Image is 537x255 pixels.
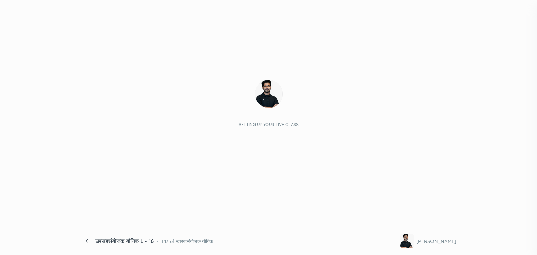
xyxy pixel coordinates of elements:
div: Setting up your live class [239,122,299,127]
img: 75be8c77a365489dbb0553809f470823.jpg [400,234,414,248]
div: • [157,238,159,245]
div: [PERSON_NAME] [417,238,456,245]
div: उपसहसंयोजक यौगिक L - 16 [95,237,154,245]
img: 75be8c77a365489dbb0553809f470823.jpg [255,80,283,108]
div: L17 of उपसहसंयोजक यौगिक [162,238,213,245]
